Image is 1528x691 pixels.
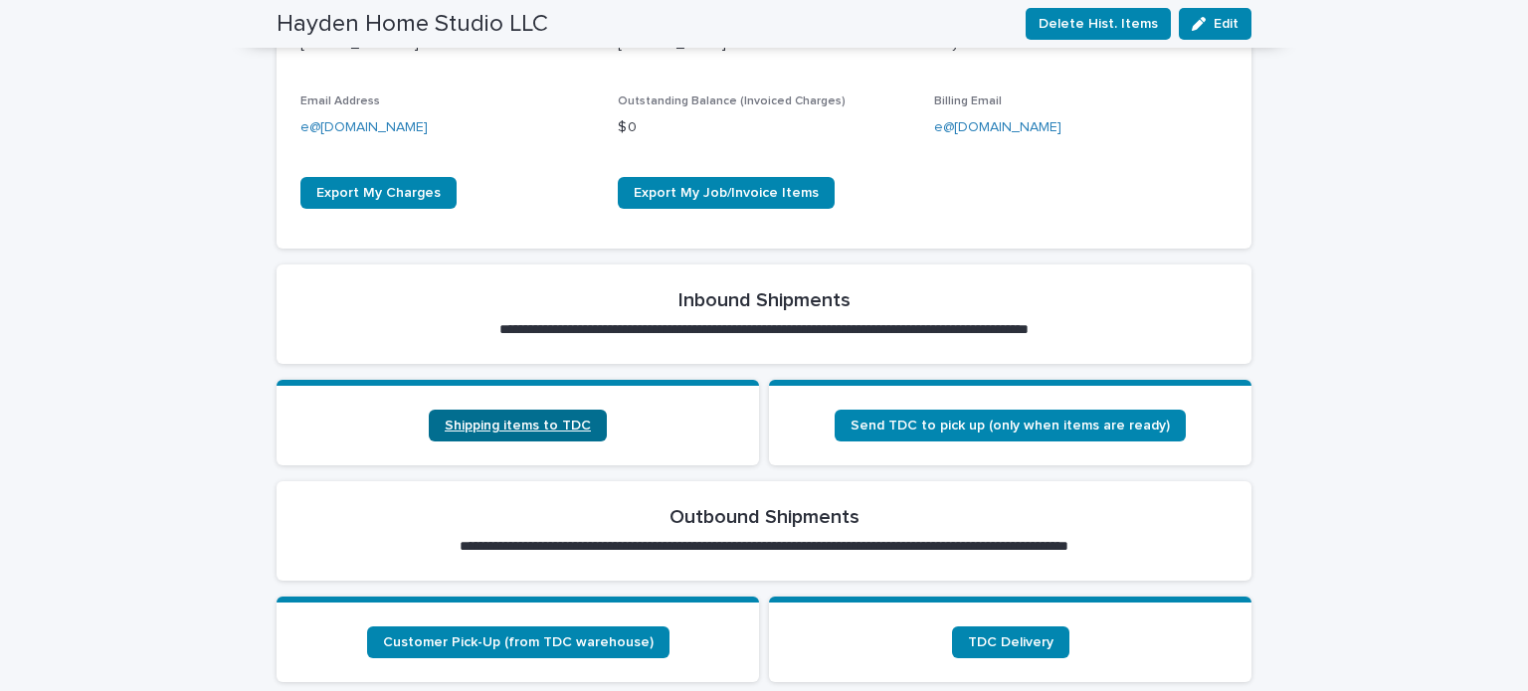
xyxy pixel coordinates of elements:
[1039,14,1158,34] span: Delete Hist. Items
[300,95,380,107] span: Email Address
[277,10,548,39] h2: Hayden Home Studio LLC
[669,505,859,529] h2: Outbound Shipments
[300,120,428,134] a: e@[DOMAIN_NAME]
[934,120,1061,134] a: e@[DOMAIN_NAME]
[634,186,819,200] span: Export My Job/Invoice Items
[367,626,669,658] a: Customer Pick-Up (from TDC warehouse)
[618,117,911,138] p: $ 0
[383,635,654,649] span: Customer Pick-Up (from TDC warehouse)
[835,410,1186,441] a: Send TDC to pick up (only when items are ready)
[851,419,1170,432] span: Send TDC to pick up (only when items are ready)
[1179,8,1251,40] button: Edit
[678,288,851,312] h2: Inbound Shipments
[968,635,1053,649] span: TDC Delivery
[1026,8,1171,40] button: Delete Hist. Items
[952,626,1069,658] a: TDC Delivery
[618,177,835,209] a: Export My Job/Invoice Items
[429,410,607,441] a: Shipping items to TDC
[618,95,846,107] span: Outstanding Balance (Invoiced Charges)
[300,177,457,209] a: Export My Charges
[445,419,591,432] span: Shipping items to TDC
[1214,17,1239,31] span: Edit
[934,95,1002,107] span: Billing Email
[316,186,441,200] span: Export My Charges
